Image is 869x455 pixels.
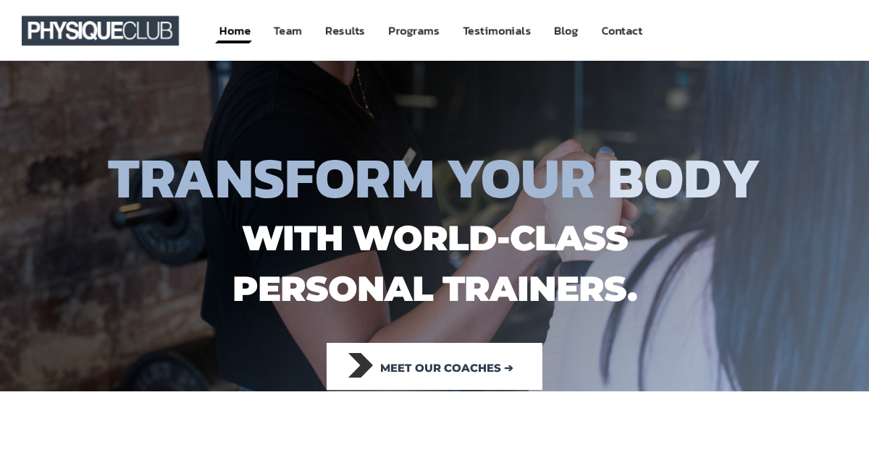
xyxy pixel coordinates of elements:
span: TRANSFORM YOUR [108,135,596,220]
a: Meet our coaches ➔ [327,343,542,390]
span: Meet our coaches ➔ [380,352,513,384]
a: Programs [387,17,441,44]
a: Team [272,17,303,44]
a: Results [324,17,366,44]
a: Contact [600,17,644,44]
a: Home [218,17,252,44]
a: Testimonials [461,17,532,44]
span: Y [721,153,761,203]
a: Blog [553,17,579,44]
